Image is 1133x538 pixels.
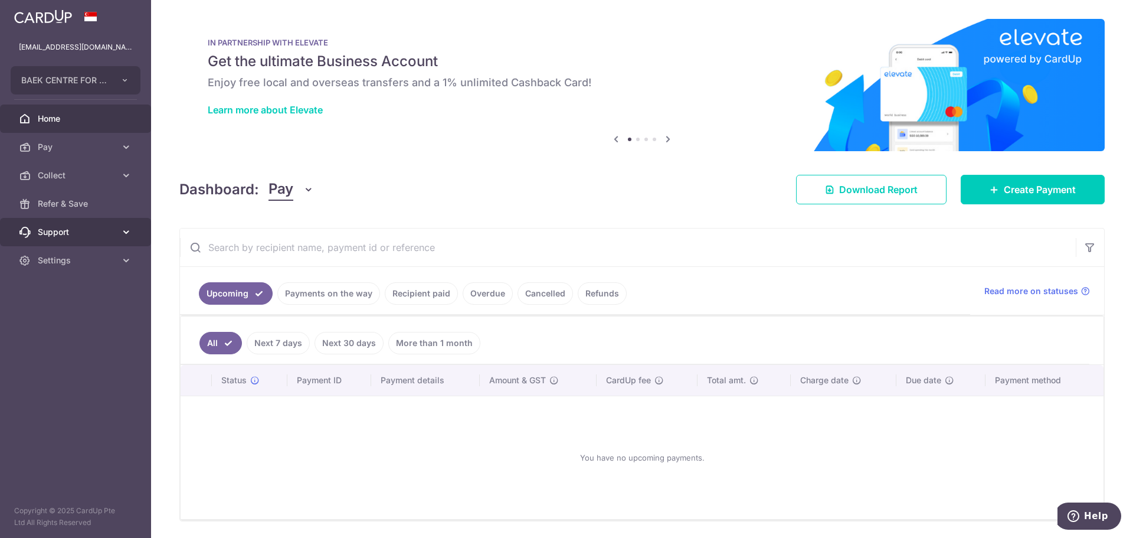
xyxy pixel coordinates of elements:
a: Payments on the way [277,282,380,305]
div: You have no upcoming payments. [195,406,1089,510]
h5: Get the ultimate Business Account [208,52,1076,71]
a: Next 7 days [247,332,310,354]
th: Payment method [985,365,1103,396]
span: CardUp fee [606,374,651,386]
img: Renovation banner [179,19,1105,151]
a: Cancelled [518,282,573,305]
span: Status [221,374,247,386]
img: CardUp [14,9,72,24]
span: Download Report [839,182,918,197]
span: Support [38,226,116,238]
h4: Dashboard: [179,179,259,200]
a: Download Report [796,175,947,204]
span: Collect [38,169,116,181]
th: Payment details [371,365,480,396]
p: IN PARTNERSHIP WITH ELEVATE [208,38,1076,47]
span: Amount & GST [489,374,546,386]
h6: Enjoy free local and overseas transfers and a 1% unlimited Cashback Card! [208,76,1076,90]
span: Due date [906,374,941,386]
a: Learn more about Elevate [208,104,323,116]
span: Total amt. [707,374,746,386]
span: Create Payment [1004,182,1076,197]
a: Read more on statuses [984,285,1090,297]
a: Next 30 days [315,332,384,354]
a: Recipient paid [385,282,458,305]
a: All [199,332,242,354]
span: BAEK CENTRE FOR AESTHETIC AND IMPLANT DENTISTRY PTE. LTD. [21,74,109,86]
span: Refer & Save [38,198,116,210]
span: Read more on statuses [984,285,1078,297]
span: Settings [38,255,116,266]
span: Pay [38,141,116,153]
span: Pay [268,178,293,201]
button: Pay [268,178,314,201]
button: BAEK CENTRE FOR AESTHETIC AND IMPLANT DENTISTRY PTE. LTD. [11,66,140,94]
th: Payment ID [287,365,371,396]
input: Search by recipient name, payment id or reference [180,229,1076,266]
a: Create Payment [961,175,1105,204]
p: [EMAIL_ADDRESS][DOMAIN_NAME] [19,41,132,53]
a: More than 1 month [388,332,480,354]
iframe: Opens a widget where you can find more information [1057,503,1121,532]
span: Home [38,113,116,125]
a: Upcoming [199,282,273,305]
a: Refunds [578,282,627,305]
a: Overdue [463,282,513,305]
span: Charge date [800,374,849,386]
